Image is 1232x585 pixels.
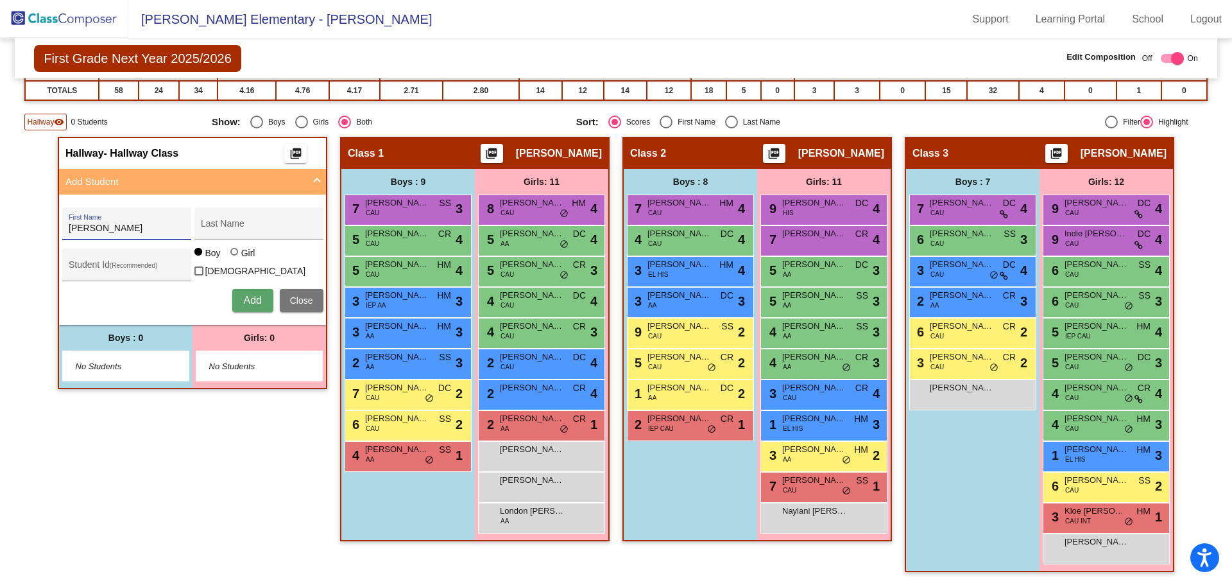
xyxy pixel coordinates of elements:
[1003,351,1016,364] span: CR
[766,232,776,247] span: 7
[648,239,662,249] span: CAU
[738,116,780,128] div: Last Name
[349,232,359,247] span: 5
[855,351,868,364] span: CR
[128,9,432,30] span: [PERSON_NAME] Elementary - [PERSON_NAME]
[573,227,586,241] span: DC
[1045,144,1068,163] button: Print Students Details
[348,147,384,160] span: Class 1
[783,270,791,279] span: AA
[1136,320,1151,333] span: HM
[1155,261,1162,280] span: 4
[243,295,261,306] span: Add
[989,270,998,281] span: do_not_disturb_alt
[1118,116,1140,128] div: Filter
[766,356,776,370] span: 4
[1155,199,1162,218] span: 4
[855,227,868,241] span: CR
[573,381,586,395] span: CR
[1048,294,1059,308] span: 6
[1048,325,1059,339] span: 5
[501,208,514,218] span: CAU
[365,289,429,302] span: [PERSON_NAME]
[456,292,463,311] span: 3
[308,116,329,128] div: Girls
[783,362,791,372] span: AA
[437,258,451,272] span: HM
[560,209,569,219] span: do_not_disturb_alt
[782,381,846,394] span: [PERSON_NAME]
[631,325,642,339] span: 9
[500,258,564,271] span: [PERSON_NAME] [PERSON_NAME]
[1142,53,1152,64] span: Off
[572,196,586,210] span: HM
[630,147,666,160] span: Class 2
[501,362,514,372] span: CAU
[25,81,99,100] td: TOTALS
[573,258,586,272] span: CR
[456,230,463,249] span: 4
[873,261,880,280] span: 3
[912,147,948,160] span: Class 3
[873,199,880,218] span: 4
[1048,263,1059,277] span: 6
[647,196,712,209] span: [PERSON_NAME]
[930,270,944,279] span: CAU
[783,393,796,403] span: CAU
[366,270,379,279] span: CAU
[873,322,880,342] span: 3
[1003,196,1016,210] span: DC
[349,356,359,370] span: 2
[1066,51,1136,64] span: Edit Composition
[1065,258,1129,271] span: [PERSON_NAME]
[560,270,569,281] span: do_not_disturb_alt
[757,169,891,195] div: Girls: 11
[590,384,597,403] span: 4
[761,81,794,100] td: 0
[855,258,868,272] span: DC
[500,320,564,333] span: [PERSON_NAME]
[856,320,868,333] span: SS
[930,208,944,218] span: CAU
[590,353,597,372] span: 4
[621,116,650,128] div: Scores
[1065,381,1129,394] span: [PERSON_NAME]
[501,239,509,249] span: AA
[648,208,662,218] span: CAU
[69,223,184,234] input: First Name
[763,144,785,163] button: Print Students Details
[205,263,306,279] span: [DEMOGRAPHIC_DATA]
[1138,289,1151,302] span: SS
[576,116,599,128] span: Sort:
[766,263,776,277] span: 5
[1138,196,1151,210] span: DC
[443,81,518,100] td: 2.80
[59,169,326,195] mat-expansion-panel-header: Add Student
[782,289,846,302] span: [PERSON_NAME]
[1065,239,1079,249] span: CAU
[241,247,255,259] div: Girl
[576,116,931,128] mat-radio-group: Select an option
[721,320,733,333] span: SS
[139,81,179,100] td: 24
[914,294,924,308] span: 2
[1153,116,1188,128] div: Highlight
[1048,202,1059,216] span: 9
[1048,147,1064,165] mat-icon: picture_as_pdf
[1065,227,1129,240] span: Indie [PERSON_NAME]
[590,322,597,342] span: 3
[341,169,475,195] div: Boys : 9
[193,325,326,351] div: Girls: 0
[1020,292,1027,311] span: 3
[349,294,359,308] span: 3
[590,230,597,249] span: 4
[648,362,662,372] span: CAU
[873,384,880,403] span: 4
[560,240,569,250] span: do_not_disturb_alt
[212,116,241,128] span: Show:
[104,147,179,160] span: - Hallway Class
[481,144,503,163] button: Print Students Details
[930,227,994,240] span: [PERSON_NAME]
[179,81,218,100] td: 34
[782,320,846,333] span: [PERSON_NAME]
